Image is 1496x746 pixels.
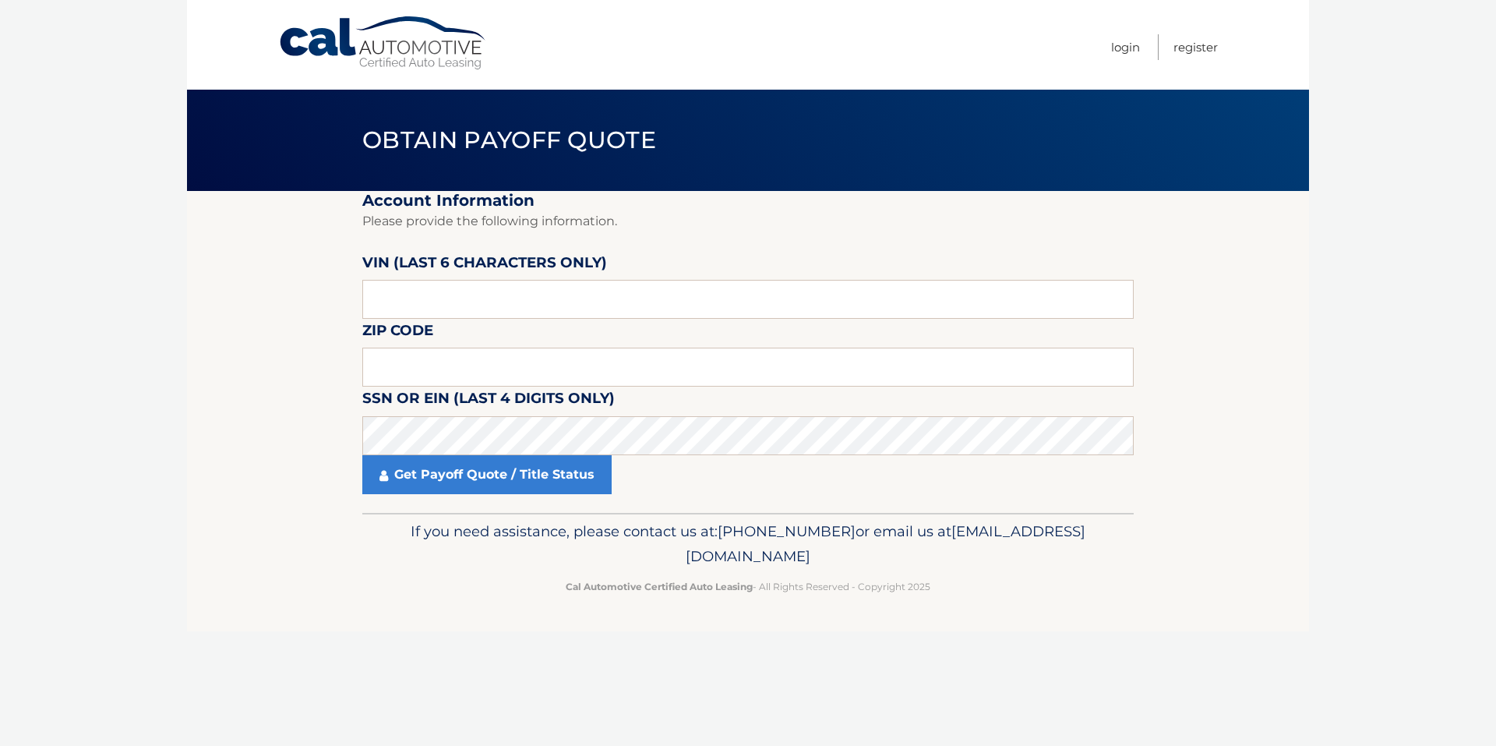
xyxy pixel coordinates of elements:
a: Get Payoff Quote / Title Status [362,455,612,494]
strong: Cal Automotive Certified Auto Leasing [566,581,753,592]
p: - All Rights Reserved - Copyright 2025 [372,578,1124,595]
a: Register [1173,34,1218,60]
h2: Account Information [362,191,1134,210]
a: Login [1111,34,1140,60]
span: [PHONE_NUMBER] [718,522,856,540]
a: Cal Automotive [278,16,489,71]
label: SSN or EIN (last 4 digits only) [362,387,615,415]
label: Zip Code [362,319,433,348]
label: VIN (last 6 characters only) [362,251,607,280]
p: Please provide the following information. [362,210,1134,232]
span: Obtain Payoff Quote [362,126,656,154]
p: If you need assistance, please contact us at: or email us at [372,519,1124,569]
